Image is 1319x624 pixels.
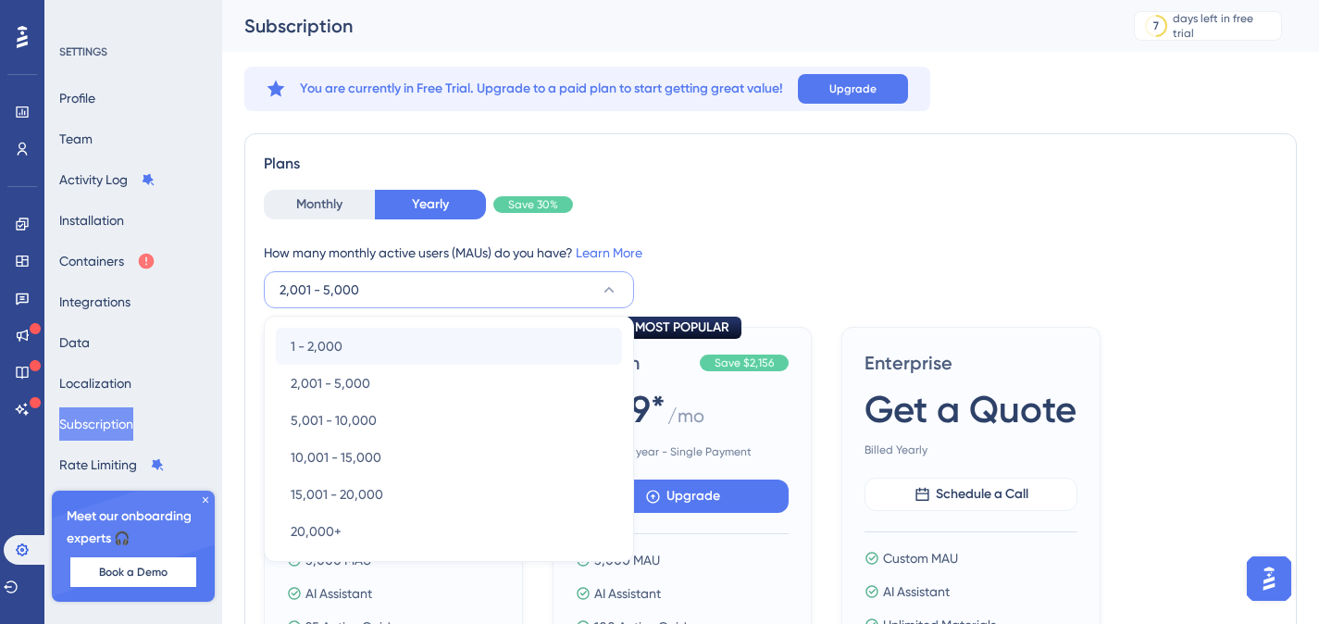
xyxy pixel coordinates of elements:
span: Billed Yearly [865,443,1077,457]
div: days left in free trial [1173,11,1275,41]
button: Upgrade [576,480,789,513]
button: Rate Limiting [59,448,165,481]
span: Growth [576,350,692,376]
span: Custom MAU [883,547,958,569]
button: Profile [59,81,95,115]
button: Schedule a Call [865,478,1077,511]
button: Accessibility [59,489,131,522]
span: AI Assistant [883,580,950,603]
button: Team [59,122,93,156]
span: Schedule a Call [936,483,1028,505]
span: / mo [667,403,704,437]
button: Subscription [59,407,133,441]
span: 20,000+ [291,520,342,543]
div: Subscription [244,13,1088,39]
button: 2,001 - 5,000 [264,271,634,308]
span: 1 - 2,000 [291,335,342,357]
span: Get a Quote [865,383,1076,435]
span: 15,001 - 20,000 [291,483,383,505]
button: Activity Log [59,163,156,196]
span: Enterprise [865,350,1077,376]
button: 5,001 - 10,000 [276,402,622,439]
span: Upgrade [666,485,720,507]
button: Containers [59,244,156,278]
button: Integrations [59,285,131,318]
span: Meet our onboarding experts 🎧 [67,505,200,550]
iframe: UserGuiding AI Assistant Launcher [1241,551,1297,606]
div: Plans [264,153,1277,175]
button: Monthly [264,190,375,219]
button: Installation [59,204,124,237]
span: 2,001 - 5,000 [291,372,370,394]
span: AI Assistant [594,582,661,605]
span: Upgrade [829,81,877,96]
button: Yearly [375,190,486,219]
button: 15,001 - 20,000 [276,476,622,513]
button: Localization [59,367,131,400]
div: 7 [1153,19,1159,33]
div: MOST POPULAR [623,317,741,339]
button: 1 - 2,000 [276,328,622,365]
button: 20,000+ [276,513,622,550]
span: One year - Single Payment [576,444,789,459]
span: 5,001 - 10,000 [291,409,377,431]
button: Book a Demo [70,557,196,587]
span: 2,001 - 5,000 [280,279,359,301]
div: How many monthly active users (MAUs) do you have? [264,242,1277,264]
button: Data [59,326,90,359]
button: 10,001 - 15,000 [276,439,622,476]
a: Learn More [576,245,642,260]
span: You are currently in Free Trial. Upgrade to a paid plan to start getting great value! [300,78,783,100]
span: AI Assistant [305,582,372,605]
span: Save $2,156 [715,356,774,370]
button: Upgrade [798,74,908,104]
button: 2,001 - 5,000 [276,365,622,402]
div: SETTINGS [59,44,209,59]
span: Book a Demo [99,565,168,580]
span: Save 30% [508,197,558,212]
span: 10,001 - 15,000 [291,446,381,468]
